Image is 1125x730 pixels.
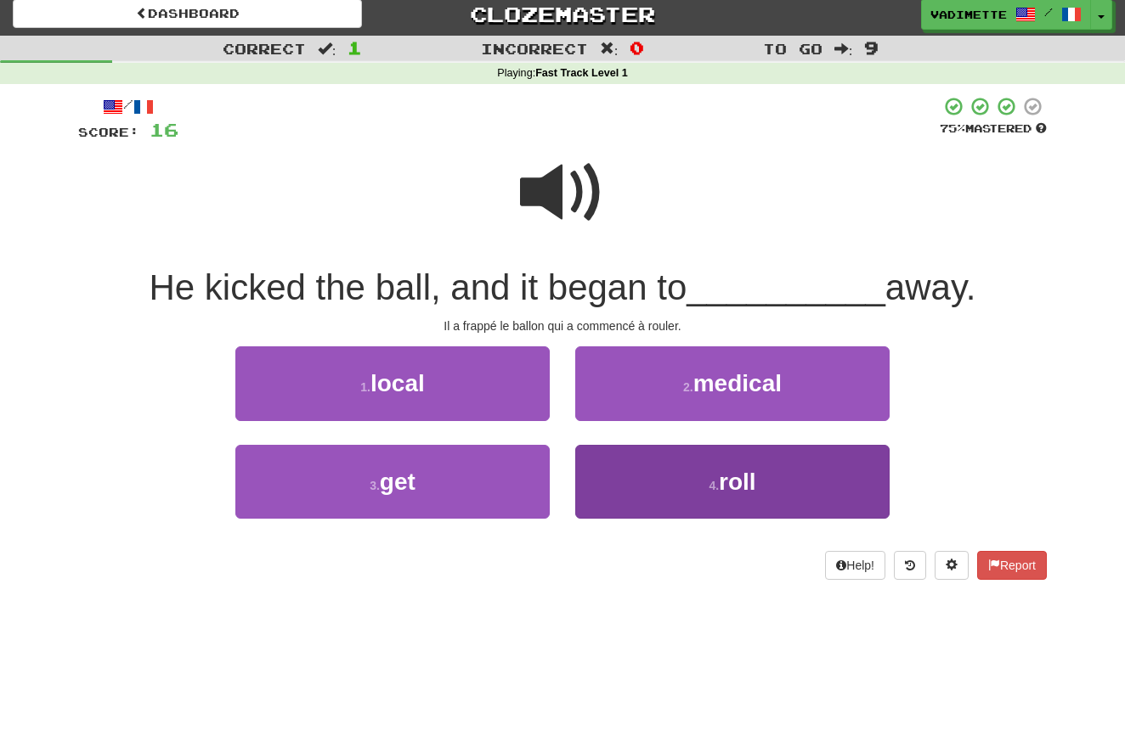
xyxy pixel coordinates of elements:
span: away. [885,267,976,307]
span: 9 [864,37,879,58]
span: / [1044,6,1053,18]
button: Report [977,551,1047,580]
strong: Fast Track Level 1 [535,67,628,79]
span: : [834,42,853,56]
span: Correct [223,40,306,57]
span: local [370,370,425,396]
button: 2.medical [575,346,890,420]
button: Help! [825,551,885,580]
span: get [380,469,416,495]
span: He kicked the ball, and it began to [150,267,687,307]
small: 3 . [370,479,380,492]
div: Mastered [940,121,1047,137]
span: roll [719,469,756,495]
span: __________ [687,267,885,307]
span: To go [763,40,823,57]
small: 1 . [360,380,370,394]
button: 4.roll [575,445,890,519]
button: 1.local [235,346,550,420]
button: 3.get [235,445,550,519]
span: 1 [348,37,362,58]
span: : [600,42,619,56]
button: Round history (alt+y) [894,551,926,580]
span: Score: [78,125,139,139]
span: : [318,42,336,56]
span: vadimette [930,7,1007,22]
div: Il a frappé le ballon qui a commencé à rouler. [78,317,1047,334]
small: 4 . [709,479,719,492]
span: 75 % [940,121,965,135]
span: 0 [630,37,644,58]
span: medical [693,370,782,396]
span: 16 [150,119,178,140]
small: 2 . [683,380,693,394]
div: / [78,96,178,117]
span: Incorrect [481,40,588,57]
